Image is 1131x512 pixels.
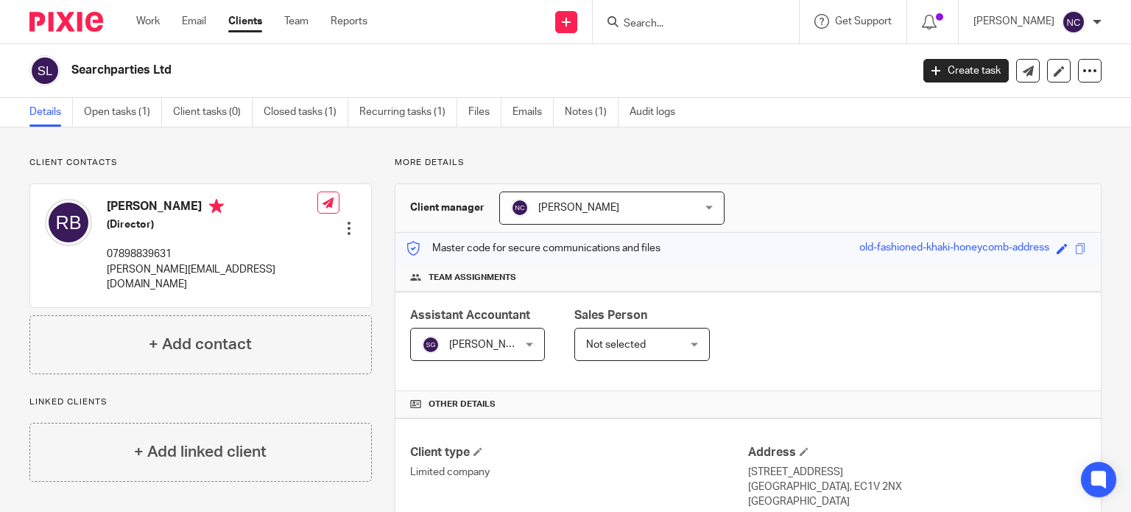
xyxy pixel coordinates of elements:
a: Closed tasks (1) [264,98,348,127]
span: Team assignments [429,272,516,284]
a: Reports [331,14,367,29]
i: Primary [209,199,224,214]
a: Team [284,14,309,29]
div: old-fashioned-khaki-honeycomb-address [859,240,1049,257]
h5: (Director) [107,217,317,232]
p: [PERSON_NAME] [973,14,1054,29]
a: Files [468,98,501,127]
img: svg%3E [1062,10,1085,34]
h4: [PERSON_NAME] [107,199,317,217]
a: Clients [228,14,262,29]
p: Client contacts [29,157,372,169]
p: [GEOGRAPHIC_DATA] [748,494,1086,509]
h4: + Add linked client [134,441,267,463]
img: Pixie [29,12,103,32]
span: Sales Person [574,309,647,321]
a: Email [182,14,206,29]
span: [PERSON_NAME] [449,340,530,350]
span: Other details [429,399,496,410]
p: [STREET_ADDRESS] [748,465,1086,480]
p: Linked clients [29,396,372,408]
h4: + Add contact [149,333,252,356]
h3: Client manager [410,200,485,215]
img: svg%3E [422,336,440,354]
input: Search [622,18,755,31]
a: Audit logs [630,98,686,127]
a: Create task [923,59,1009,83]
h4: Address [748,445,1086,460]
a: Emails [512,98,554,127]
p: More details [395,157,1102,169]
img: svg%3E [29,55,60,86]
a: Details [29,98,73,127]
a: Recurring tasks (1) [359,98,457,127]
p: [PERSON_NAME][EMAIL_ADDRESS][DOMAIN_NAME] [107,262,317,292]
a: Notes (1) [565,98,619,127]
span: Assistant Accountant [410,309,530,321]
p: [GEOGRAPHIC_DATA], EC1V 2NX [748,480,1086,494]
img: svg%3E [45,199,92,246]
p: Master code for secure communications and files [406,241,660,256]
a: Client tasks (0) [173,98,253,127]
p: 07898839631 [107,247,317,262]
a: Open tasks (1) [84,98,162,127]
h4: Client type [410,445,748,460]
h2: Searchparties Ltd [71,63,736,78]
p: Limited company [410,465,748,480]
span: [PERSON_NAME] [538,203,619,213]
img: svg%3E [511,199,529,217]
span: Get Support [835,16,892,27]
span: Not selected [586,340,646,350]
a: Work [136,14,160,29]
